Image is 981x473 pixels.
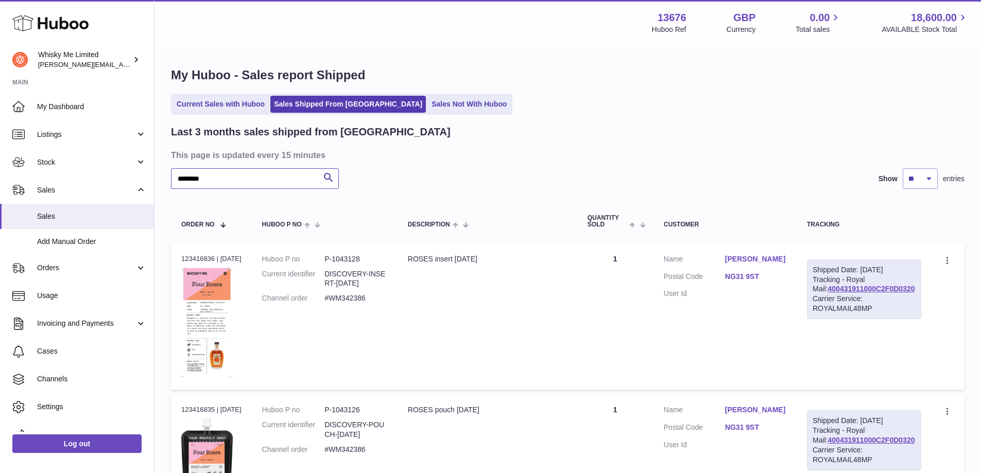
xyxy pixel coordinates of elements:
[725,254,786,264] a: [PERSON_NAME]
[37,374,146,384] span: Channels
[652,25,686,34] div: Huboo Ref
[588,215,627,228] span: Quantity Sold
[813,445,916,465] div: Carrier Service: ROYALMAIL48MP
[171,67,965,83] h1: My Huboo - Sales report Shipped
[911,11,957,25] span: 18,600.00
[181,405,242,414] div: 123416835 | [DATE]
[173,96,268,113] a: Current Sales with Huboo
[725,272,786,282] a: NG31 9ST
[37,102,146,112] span: My Dashboard
[262,420,325,440] dt: Current identifier
[324,445,387,454] dd: #WM342386
[879,174,898,184] label: Show
[37,237,146,247] span: Add Manual Order
[664,221,786,228] div: Customer
[408,405,567,415] div: ROSES pouch [DATE]
[725,405,786,415] a: [PERSON_NAME]
[262,405,325,415] dt: Huboo P no
[807,221,921,228] div: Tracking
[324,254,387,264] dd: P-1043128
[37,346,146,356] span: Cases
[262,221,302,228] span: Huboo P no
[12,52,28,67] img: frances@whiskyshop.com
[37,319,135,328] span: Invoicing and Payments
[664,405,725,417] dt: Name
[181,254,242,264] div: 123416836 | [DATE]
[796,11,841,34] a: 0.00 Total sales
[37,157,135,167] span: Stock
[262,269,325,289] dt: Current identifier
[882,25,969,34] span: AVAILABLE Stock Total
[171,149,962,161] h3: This page is updated every 15 minutes
[664,254,725,267] dt: Name
[324,269,387,289] dd: DISCOVERY-INSERT-[DATE]
[807,410,921,470] div: Tracking - Royal Mail:
[733,11,755,25] strong: GBP
[807,259,921,319] div: Tracking - Royal Mail:
[725,423,786,432] a: NG31 9ST
[943,174,965,184] span: entries
[813,265,916,275] div: Shipped Date: [DATE]
[262,254,325,264] dt: Huboo P no
[38,60,206,68] span: [PERSON_NAME][EMAIL_ADDRESS][DOMAIN_NAME]
[828,285,915,293] a: 400431911000C2F0D0320
[181,221,215,228] span: Order No
[37,263,135,273] span: Orders
[37,212,146,221] span: Sales
[262,293,325,303] dt: Channel order
[262,445,325,454] dt: Channel order
[664,440,725,450] dt: User Id
[171,125,451,139] h2: Last 3 months sales shipped from [GEOGRAPHIC_DATA]
[324,420,387,440] dd: DISCOVERY-POUCH-[DATE]
[408,254,567,264] div: ROSES insert [DATE]
[37,291,146,301] span: Usage
[658,11,686,25] strong: 13676
[37,185,135,195] span: Sales
[828,436,915,444] a: 400431911000C2F0D0320
[38,50,131,69] div: Whisky Me Limited
[12,434,142,453] a: Log out
[428,96,510,113] a: Sales Not With Huboo
[37,402,146,412] span: Settings
[796,25,841,34] span: Total sales
[813,416,916,426] div: Shipped Date: [DATE]
[810,11,830,25] span: 0.00
[664,272,725,284] dt: Postal Code
[727,25,756,34] div: Currency
[882,11,969,34] a: 18,600.00 AVAILABLE Stock Total
[270,96,426,113] a: Sales Shipped From [GEOGRAPHIC_DATA]
[664,423,725,435] dt: Postal Code
[324,293,387,303] dd: #WM342386
[813,294,916,313] div: Carrier Service: ROYALMAIL48MP
[324,405,387,415] dd: P-1043126
[37,430,146,440] span: Returns
[408,221,450,228] span: Description
[37,130,135,139] span: Listings
[577,244,653,390] td: 1
[664,289,725,299] dt: User Id
[181,267,233,377] img: 136761748515327.png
